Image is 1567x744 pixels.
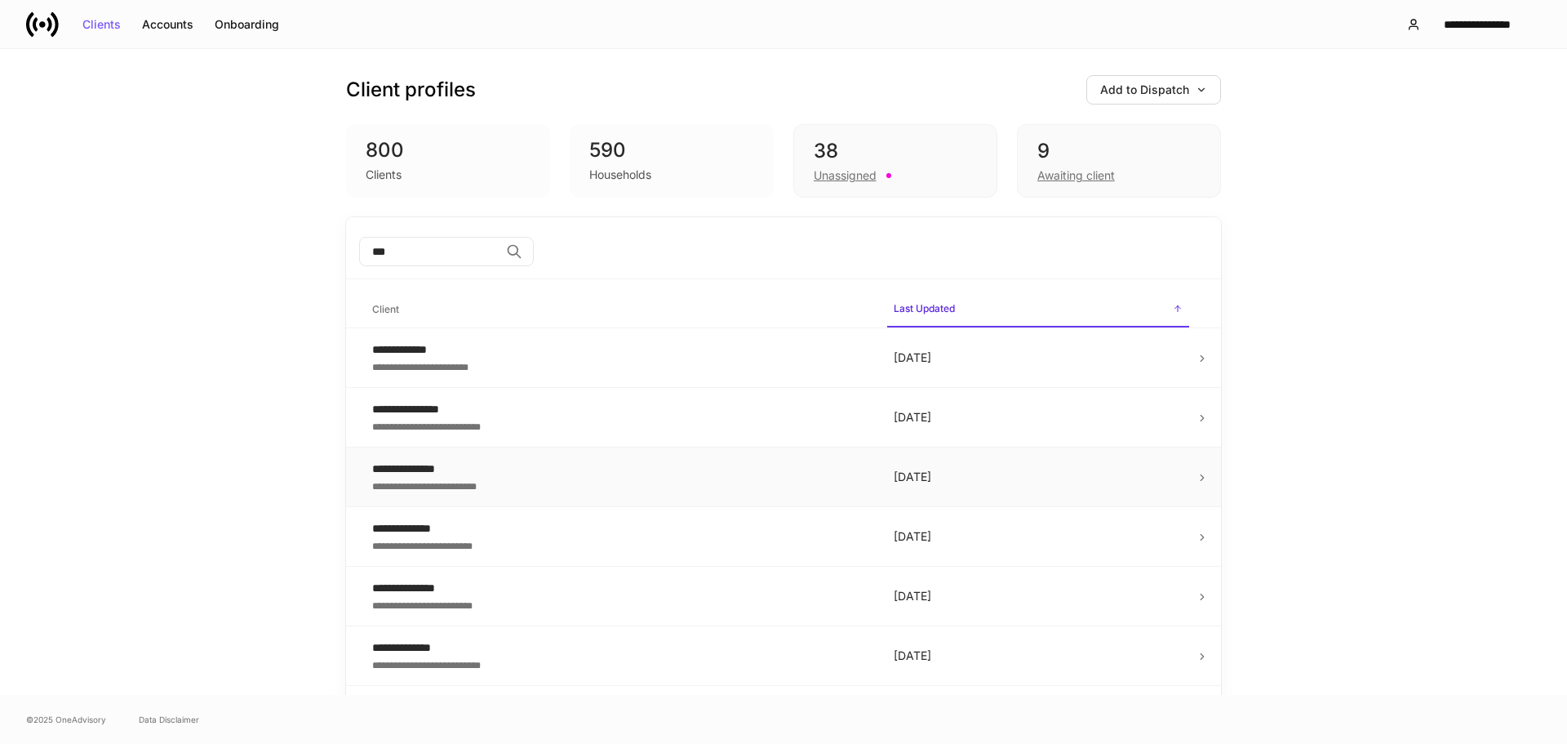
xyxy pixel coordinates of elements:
[894,648,1183,664] p: [DATE]
[589,137,754,163] div: 590
[1037,138,1201,164] div: 9
[814,167,877,184] div: Unassigned
[894,528,1183,545] p: [DATE]
[372,301,399,317] h6: Client
[894,409,1183,425] p: [DATE]
[366,293,874,327] span: Client
[204,11,290,38] button: Onboarding
[894,301,955,316] h6: Last Updated
[894,350,1183,366] p: [DATE]
[894,588,1183,604] p: [DATE]
[366,167,402,183] div: Clients
[215,19,279,30] div: Onboarding
[26,713,106,726] span: © 2025 OneAdvisory
[814,138,977,164] div: 38
[131,11,204,38] button: Accounts
[72,11,131,38] button: Clients
[887,292,1189,327] span: Last Updated
[894,469,1183,485] p: [DATE]
[139,713,199,726] a: Data Disclaimer
[589,167,651,183] div: Households
[793,124,997,198] div: 38Unassigned
[82,19,121,30] div: Clients
[1100,84,1207,96] div: Add to Dispatch
[1017,124,1221,198] div: 9Awaiting client
[1086,75,1221,105] button: Add to Dispatch
[142,19,193,30] div: Accounts
[346,77,476,103] h3: Client profiles
[366,137,530,163] div: 800
[1037,167,1115,184] div: Awaiting client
